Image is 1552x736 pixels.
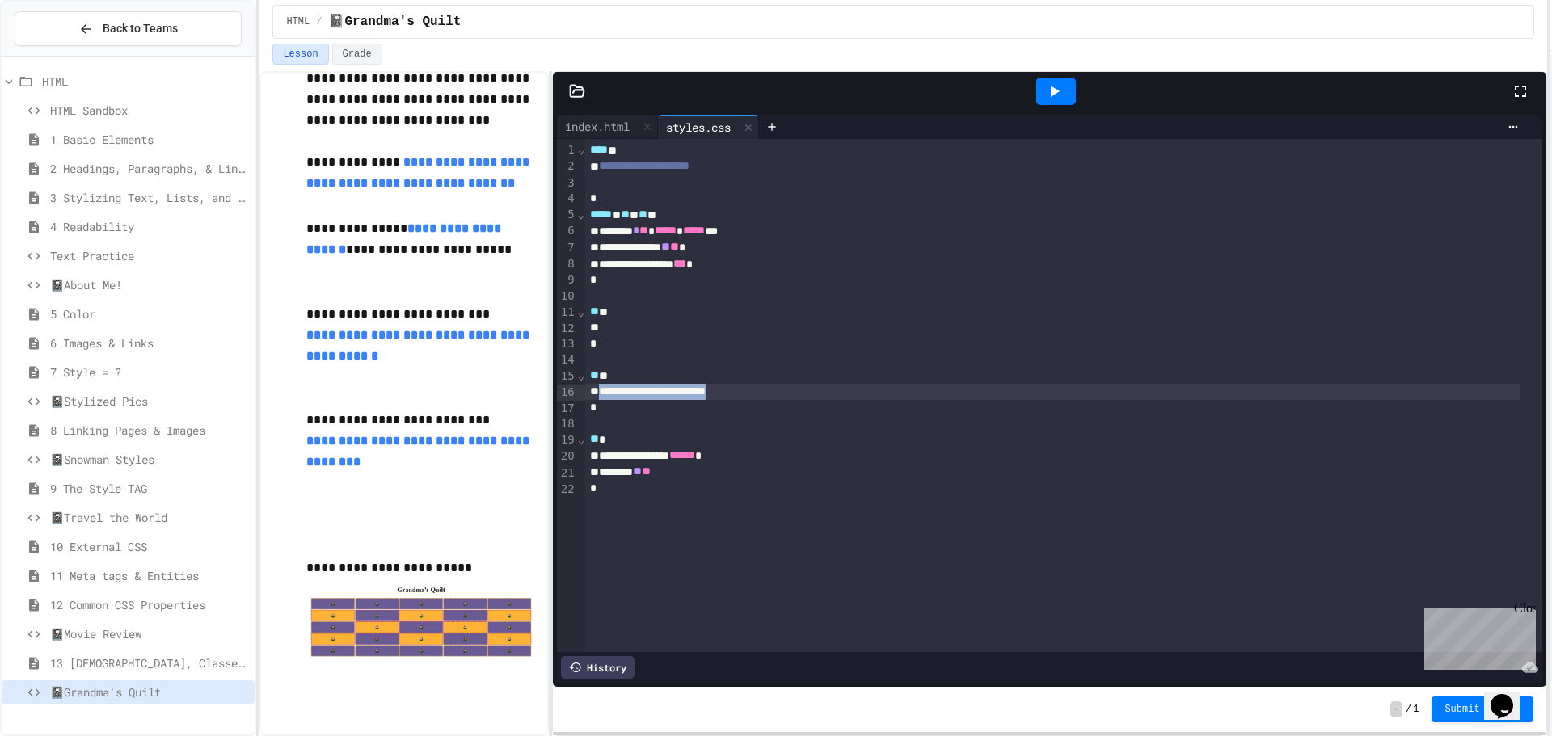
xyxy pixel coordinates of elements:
[272,44,328,65] button: Lesson
[557,175,577,191] div: 3
[50,218,248,235] span: 4 Readability
[50,654,248,671] span: 13 [DEMOGRAPHIC_DATA], Classes, IDs, & Tables
[577,433,585,446] span: Fold line
[50,102,248,119] span: HTML Sandbox
[50,683,248,700] span: 📓Grandma's Quilt
[658,115,759,139] div: styles.css
[557,321,577,337] div: 12
[1390,701,1402,717] span: -
[6,6,112,103] div: Chat with us now!Close
[557,432,577,448] div: 19
[557,401,577,417] div: 17
[50,160,248,177] span: 2 Headings, Paragraphs, & Line Breaks
[557,385,577,401] div: 16
[561,656,635,679] div: History
[50,247,248,264] span: Text Practice
[1444,703,1520,716] span: Submit Answer
[577,369,585,382] span: Fold line
[577,305,585,318] span: Fold line
[50,596,248,613] span: 12 Common CSS Properties
[557,368,577,385] div: 15
[15,11,242,46] button: Back to Teams
[557,191,577,207] div: 4
[50,305,248,322] span: 5 Color
[50,625,248,642] span: 📓Movie Review
[50,364,248,381] span: 7 Style = ?
[50,334,248,351] span: 6 Images & Links
[316,15,322,28] span: /
[286,15,310,28] span: HTML
[658,119,739,136] div: styles.css
[557,207,577,223] div: 5
[557,115,658,139] div: index.html
[50,189,248,206] span: 3 Stylizing Text, Lists, and Horizontal Rows
[103,20,178,37] span: Back to Teams
[332,44,382,65] button: Grade
[557,448,577,465] div: 20
[50,393,248,410] span: 📓Stylized Pics
[42,73,248,90] span: HTML
[1413,703,1419,716] span: 1
[50,567,248,584] span: 11 Meta tags & Entities
[557,256,577,272] div: 8
[557,416,577,432] div: 18
[557,240,577,256] div: 7
[557,288,577,305] div: 10
[50,451,248,468] span: 📓Snowman Styles
[50,276,248,293] span: 📓About Me!
[50,131,248,148] span: 1 Basic Elements
[50,538,248,555] span: 10 External CSS
[557,118,638,135] div: index.html
[557,223,577,239] div: 6
[1418,601,1536,670] iframe: chat widget
[577,208,585,221] span: Fold line
[50,509,248,526] span: 📓Travel the World
[1432,696,1533,722] button: Submit Answer
[1406,703,1411,716] span: /
[328,12,461,32] span: 📓Grandma's Quilt
[557,272,577,288] div: 9
[557,158,577,175] div: 2
[1484,671,1536,720] iframe: chat widget
[50,422,248,439] span: 8 Linking Pages & Images
[557,352,577,368] div: 14
[557,142,577,158] div: 1
[577,143,585,156] span: Fold line
[50,480,248,497] span: 9 The Style TAG
[557,336,577,352] div: 13
[557,465,577,482] div: 21
[557,305,577,321] div: 11
[557,482,577,498] div: 22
